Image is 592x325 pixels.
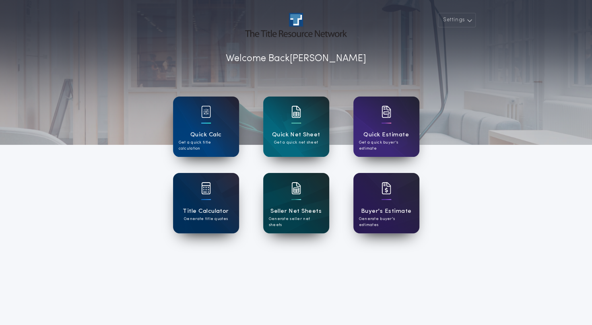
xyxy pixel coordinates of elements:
[183,207,229,216] h1: Title Calculator
[359,216,414,228] p: Generate buyer's estimates
[353,97,419,157] a: card iconQuick EstimateGet a quick buyer's estimate
[272,130,320,140] h1: Quick Net Sheet
[382,106,391,118] img: card icon
[382,182,391,194] img: card icon
[269,216,324,228] p: Generate seller net sheets
[245,13,347,37] img: account-logo
[270,207,322,216] h1: Seller Net Sheets
[363,130,409,140] h1: Quick Estimate
[184,216,228,222] p: Generate title quotes
[201,106,211,118] img: card icon
[263,173,329,233] a: card iconSeller Net SheetsGenerate seller net sheets
[438,13,476,27] button: Settings
[353,173,419,233] a: card iconBuyer's EstimateGenerate buyer's estimates
[274,140,318,146] p: Get a quick net sheet
[263,97,329,157] a: card iconQuick Net SheetGet a quick net sheet
[173,97,239,157] a: card iconQuick CalcGet a quick title calculation
[361,207,411,216] h1: Buyer's Estimate
[291,106,301,118] img: card icon
[173,173,239,233] a: card iconTitle CalculatorGenerate title quotes
[291,182,301,194] img: card icon
[226,51,366,66] p: Welcome Back [PERSON_NAME]
[179,140,233,152] p: Get a quick title calculation
[359,140,414,152] p: Get a quick buyer's estimate
[201,182,211,194] img: card icon
[190,130,222,140] h1: Quick Calc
